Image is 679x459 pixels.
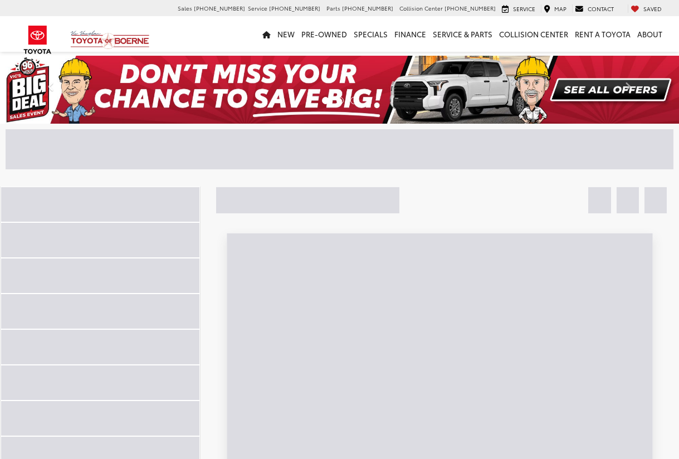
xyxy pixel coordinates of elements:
[541,4,569,13] a: Map
[628,4,665,13] a: My Saved Vehicles
[572,4,617,13] a: Contact
[259,16,274,52] a: Home
[634,16,666,52] a: About
[429,16,496,52] a: Service & Parts: Opens in a new tab
[496,16,571,52] a: Collision Center
[178,4,192,12] span: Sales
[269,4,320,12] span: [PHONE_NUMBER]
[444,4,496,12] span: [PHONE_NUMBER]
[571,16,634,52] a: Rent a Toyota
[274,16,298,52] a: New
[513,4,535,13] span: Service
[399,4,443,12] span: Collision Center
[554,4,566,13] span: Map
[391,16,429,52] a: Finance
[70,30,150,50] img: Vic Vaughan Toyota of Boerne
[350,16,391,52] a: Specials
[342,4,393,12] span: [PHONE_NUMBER]
[194,4,245,12] span: [PHONE_NUMBER]
[17,22,58,58] img: Toyota
[588,4,614,13] span: Contact
[499,4,538,13] a: Service
[298,16,350,52] a: Pre-Owned
[643,4,662,13] span: Saved
[248,4,267,12] span: Service
[326,4,340,12] span: Parts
